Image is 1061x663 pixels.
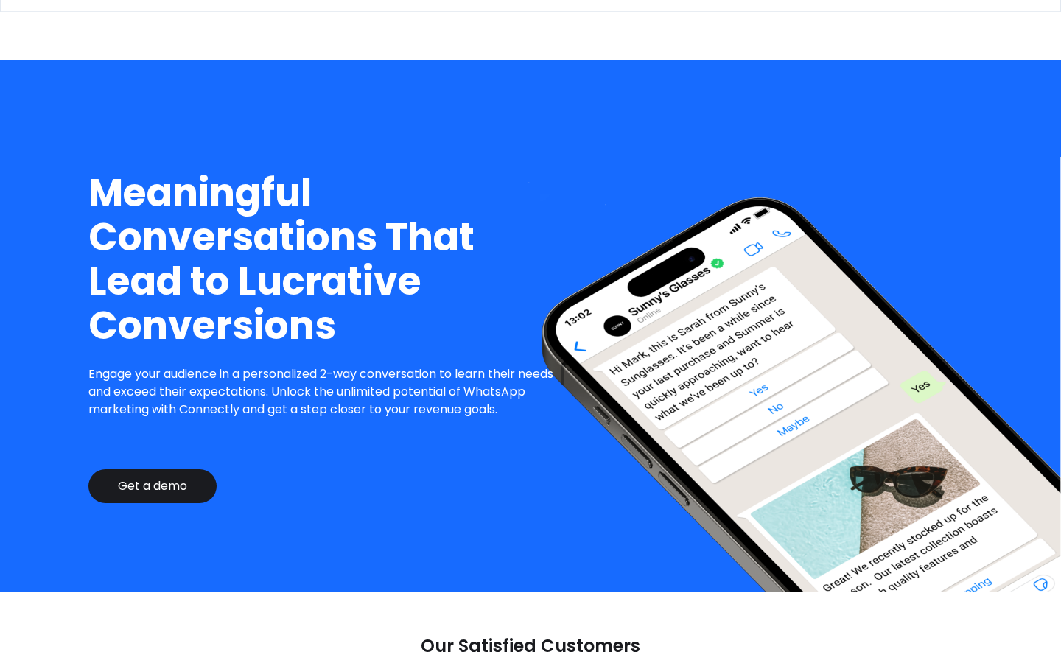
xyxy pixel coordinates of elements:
aside: Language selected: English [15,637,88,658]
p: Engage your audience in a personalized 2-way conversation to learn their needs and exceed their e... [88,365,565,418]
p: Our Satisfied Customers [421,636,640,656]
h1: Meaningful Conversations That Lead to Lucrative Conversions [88,171,565,348]
div: Get a demo [118,479,187,494]
a: Get a demo [88,469,217,503]
ul: Language list [29,637,88,658]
